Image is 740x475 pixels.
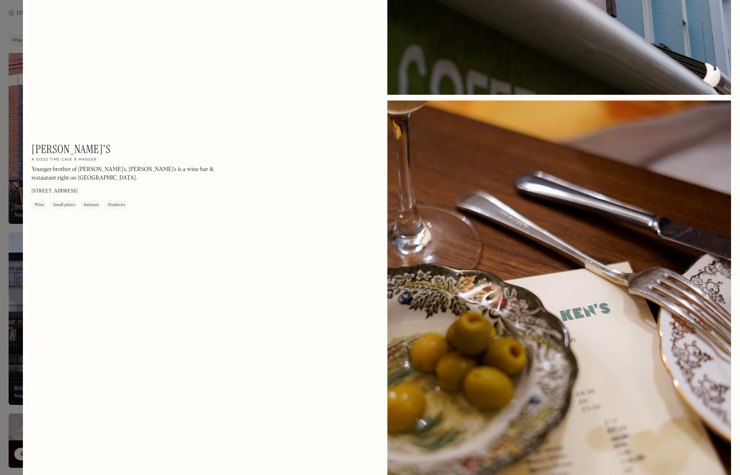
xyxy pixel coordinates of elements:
[84,202,99,209] div: Intimate
[32,142,111,156] h1: [PERSON_NAME]'s
[32,158,97,163] h2: A good time cave à manger
[34,202,44,209] div: Wine
[108,202,125,209] div: Outdoors
[32,166,225,183] p: Younger brother of [PERSON_NAME]'s, [PERSON_NAME]'s is a wine bar & restaurant right on [GEOGRAPH...
[32,188,78,195] p: [STREET_ADDRESS]
[53,202,75,209] div: Small plates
